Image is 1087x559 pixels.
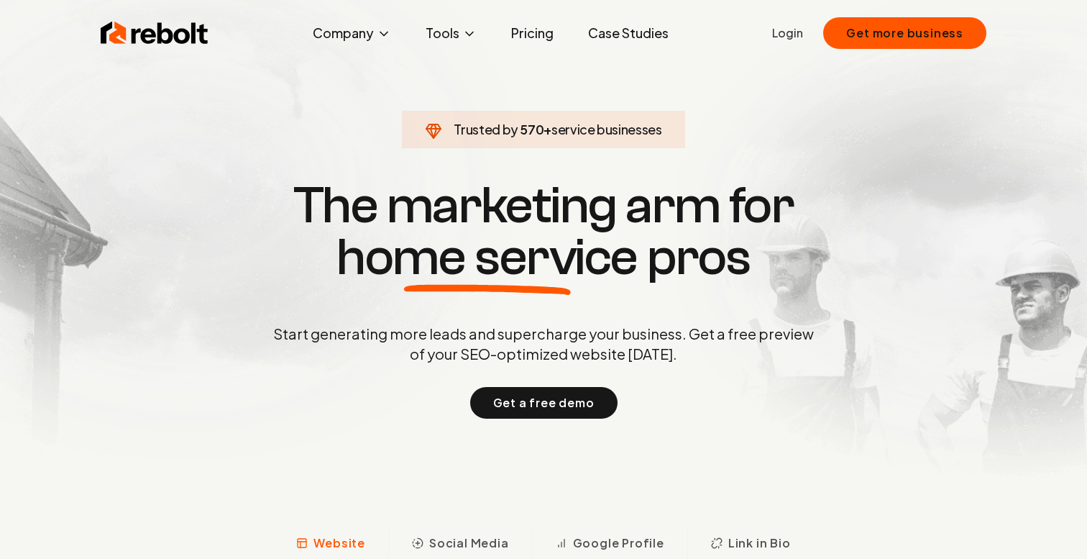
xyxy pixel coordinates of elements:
span: service businesses [551,121,662,137]
button: Tools [414,19,488,47]
span: Link in Bio [728,535,791,552]
a: Pricing [500,19,565,47]
img: Rebolt Logo [101,19,208,47]
a: Login [772,24,803,42]
button: Get a free demo [470,387,618,419]
span: + [543,121,551,137]
span: 570 [520,119,543,140]
button: Company [301,19,403,47]
span: Social Media [429,535,509,552]
span: Trusted by [454,121,518,137]
span: Website [313,535,365,552]
a: Case Studies [577,19,680,47]
span: Google Profile [573,535,664,552]
p: Start generating more leads and supercharge your business. Get a free preview of your SEO-optimiz... [270,324,817,364]
button: Get more business [823,17,986,49]
span: home service [336,232,638,283]
h1: The marketing arm for pros [198,180,889,283]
